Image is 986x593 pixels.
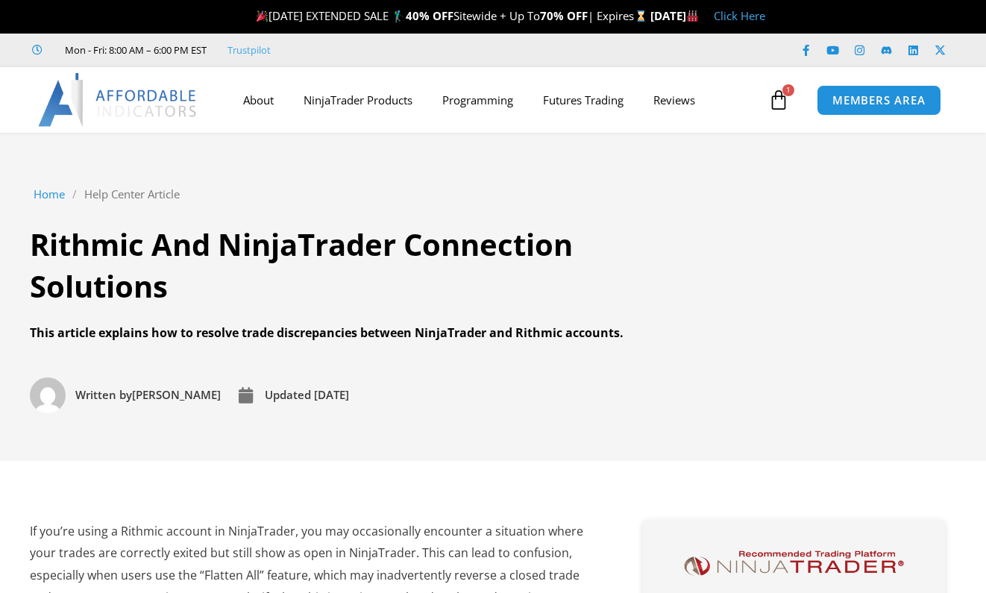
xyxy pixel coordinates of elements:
a: Help Center Article [84,184,180,205]
a: Programming [427,83,528,117]
span: 1 [782,84,794,96]
strong: 70% OFF [540,8,588,23]
nav: Menu [228,83,764,117]
span: Updated [265,387,311,402]
strong: 40% OFF [406,8,453,23]
a: About [228,83,289,117]
a: Reviews [638,83,710,117]
h1: Rithmic And NinjaTrader Connection Solutions [30,224,716,307]
a: MEMBERS AREA [817,85,941,116]
a: Click Here [714,8,765,23]
div: This article explains how to resolve trade discrepancies between NinjaTrader and Rithmic accounts. [30,322,716,345]
img: Picture of David Koehler [30,377,66,413]
img: NinjaTrader Logo | Affordable Indicators – NinjaTrader [679,547,910,580]
span: MEMBERS AREA [832,95,926,106]
img: 🏭 [687,10,698,22]
span: Written by [75,387,132,402]
img: 🎉 [257,10,268,22]
img: LogoAI | Affordable Indicators – NinjaTrader [38,73,198,127]
span: / [72,184,77,205]
time: [DATE] [314,387,349,402]
img: ⌛ [635,10,647,22]
strong: [DATE] [650,8,699,23]
span: Mon - Fri: 8:00 AM – 6:00 PM EST [61,41,207,59]
a: NinjaTrader Products [289,83,427,117]
span: [PERSON_NAME] [72,385,221,406]
a: Trustpilot [227,43,271,57]
a: 1 [746,78,811,122]
span: [DATE] EXTENDED SALE 🏌️‍♂️ Sitewide + Up To | Expires [253,8,650,23]
a: Futures Trading [528,83,638,117]
a: Home [34,184,65,205]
